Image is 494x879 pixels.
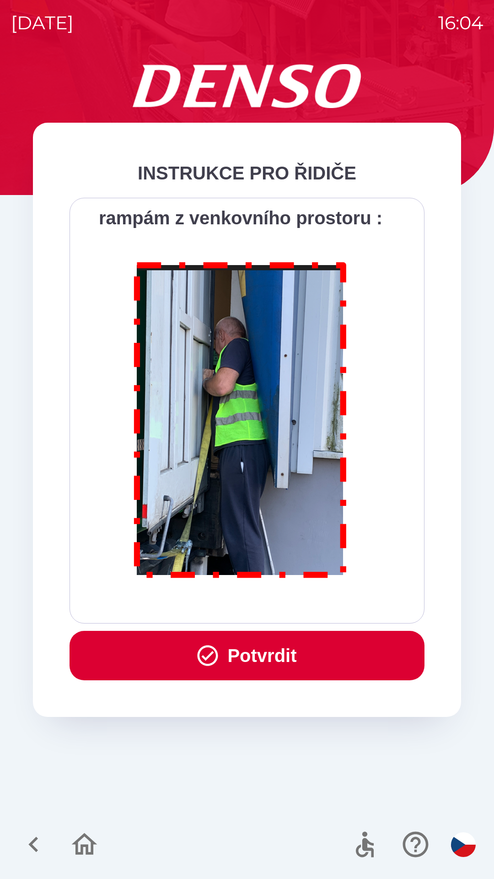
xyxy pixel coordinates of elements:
[11,9,74,37] p: [DATE]
[123,250,358,586] img: M8MNayrTL6gAAAABJRU5ErkJggg==
[438,9,483,37] p: 16:04
[70,631,424,680] button: Potvrdit
[33,64,461,108] img: Logo
[451,832,476,857] img: cs flag
[70,159,424,187] div: INSTRUKCE PRO ŘIDIČE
